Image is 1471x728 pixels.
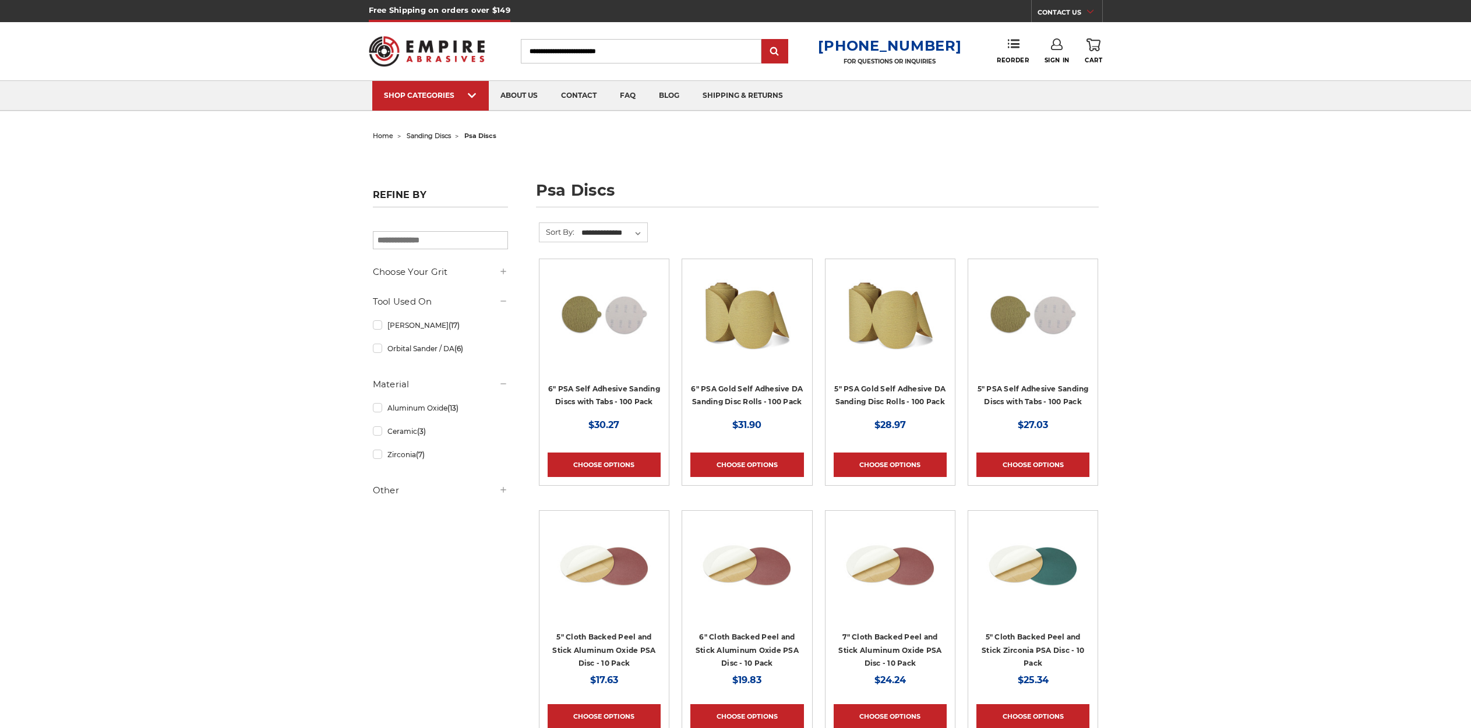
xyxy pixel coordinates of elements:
[647,81,691,111] a: blog
[700,519,793,612] img: 6 inch Aluminum Oxide PSA Sanding Disc with Cloth Backing
[700,267,793,361] img: 6" DA Sanding Discs on a Roll
[373,132,393,140] a: home
[986,519,1080,612] img: Zirc Peel and Stick cloth backed PSA discs
[834,267,947,380] a: 5" Sticky Backed Sanding Discs on a roll
[558,267,651,361] img: 6 inch psa sanding disc
[1038,6,1102,22] a: CONTACT US
[986,267,1080,361] img: 5 inch PSA Disc
[1085,38,1102,64] a: Cart
[417,427,426,436] span: (3)
[373,338,508,359] a: Orbital Sander / DA
[844,519,937,612] img: 7 inch Aluminum Oxide PSA Sanding Disc with Cloth Backing
[373,295,508,309] h5: Tool Used On
[549,81,608,111] a: contact
[834,519,947,632] a: 7 inch Aluminum Oxide PSA Sanding Disc with Cloth Backing
[552,632,655,667] a: 5" Cloth Backed Peel and Stick Aluminum Oxide PSA Disc - 10 Pack
[818,37,961,54] a: [PHONE_NUMBER]
[464,132,496,140] span: psa discs
[608,81,647,111] a: faq
[373,398,508,418] a: Aluminum Oxide
[548,267,661,380] a: 6 inch psa sanding disc
[454,344,463,353] span: (6)
[580,224,647,242] select: Sort By:
[732,419,761,430] span: $31.90
[834,453,947,477] a: Choose Options
[407,132,451,140] a: sanding discs
[373,444,508,465] a: Zirconia
[558,519,651,612] img: 5 inch Aluminum Oxide PSA Sanding Disc with Cloth Backing
[1018,419,1048,430] span: $27.03
[976,453,1089,477] a: Choose Options
[690,453,803,477] a: Choose Options
[416,450,425,459] span: (7)
[373,315,508,335] a: [PERSON_NAME]
[997,38,1029,63] a: Reorder
[384,91,477,100] div: SHOP CATEGORIES
[373,377,508,391] h5: Material
[982,632,1084,667] a: 5" Cloth Backed Peel and Stick Zirconia PSA Disc - 10 Pack
[489,81,549,111] a: about us
[536,182,1099,207] h1: psa discs
[978,384,1089,407] a: 5" PSA Self Adhesive Sanding Discs with Tabs - 100 Pack
[844,267,937,361] img: 5" Sticky Backed Sanding Discs on a roll
[874,419,906,430] span: $28.97
[373,483,508,497] h5: Other
[690,267,803,380] a: 6" DA Sanding Discs on a Roll
[1085,56,1102,64] span: Cart
[976,519,1089,632] a: Zirc Peel and Stick cloth backed PSA discs
[691,384,803,407] a: 6" PSA Gold Self Adhesive DA Sanding Disc Rolls - 100 Pack
[548,519,661,632] a: 5 inch Aluminum Oxide PSA Sanding Disc with Cloth Backing
[818,58,961,65] p: FOR QUESTIONS OR INQUIRIES
[548,384,660,407] a: 6" PSA Self Adhesive Sanding Discs with Tabs - 100 Pack
[1018,674,1049,685] span: $25.34
[691,81,795,111] a: shipping & returns
[548,453,661,477] a: Choose Options
[838,632,941,667] a: 7" Cloth Backed Peel and Stick Aluminum Oxide PSA Disc - 10 Pack
[369,29,485,74] img: Empire Abrasives
[447,404,458,412] span: (13)
[763,40,786,63] input: Submit
[588,419,619,430] span: $30.27
[997,56,1029,64] span: Reorder
[590,674,618,685] span: $17.63
[1045,56,1070,64] span: Sign In
[732,674,761,685] span: $19.83
[696,632,799,667] a: 6" Cloth Backed Peel and Stick Aluminum Oxide PSA Disc - 10 Pack
[834,384,946,407] a: 5" PSA Gold Self Adhesive DA Sanding Disc Rolls - 100 Pack
[373,265,508,279] h5: Choose Your Grit
[690,519,803,632] a: 6 inch Aluminum Oxide PSA Sanding Disc with Cloth Backing
[976,267,1089,380] a: 5 inch PSA Disc
[373,189,508,207] h5: Refine by
[874,674,906,685] span: $24.24
[373,421,508,441] a: Ceramic
[539,223,574,241] label: Sort By:
[449,321,460,330] span: (17)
